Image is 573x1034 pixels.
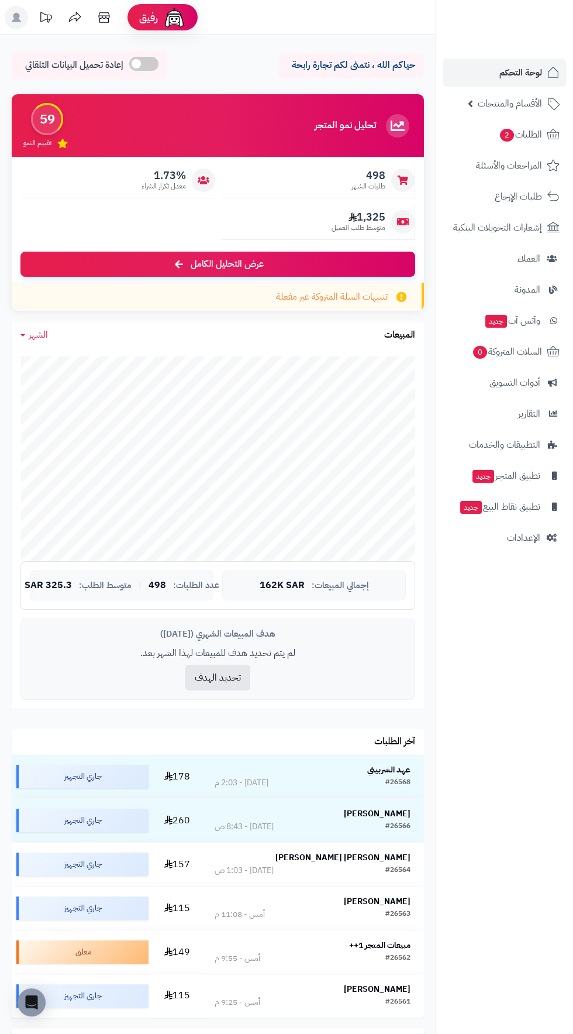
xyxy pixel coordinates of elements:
span: متوسط الطلب: [79,580,132,590]
h3: المبيعات [384,330,415,341]
div: هدف المبيعات الشهري ([DATE]) [30,628,406,640]
span: وآتس آب [484,312,540,329]
span: 1.73% [141,169,186,182]
strong: [PERSON_NAME] [PERSON_NAME] [275,851,410,864]
a: المراجعات والأسئلة [443,152,566,180]
span: العملاء [517,250,540,267]
div: أمس - 9:55 م [215,953,260,964]
span: 2 [500,129,514,142]
span: طلبات الشهر [351,181,385,191]
div: [DATE] - 1:03 ص [215,865,274,877]
a: المدونة [443,276,566,304]
div: #26566 [385,821,410,833]
a: أدوات التسويق [443,369,566,397]
strong: [PERSON_NAME] [344,983,410,995]
span: جديد [472,470,494,483]
strong: [PERSON_NAME] [344,895,410,908]
p: لم يتم تحديد هدف للمبيعات لهذا الشهر بعد. [30,647,406,660]
a: عرض التحليل الكامل [20,252,415,277]
span: إعادة تحميل البيانات التلقائي [25,59,123,72]
img: ai-face.png [163,6,186,29]
td: 178 [153,755,201,798]
span: 162K SAR [260,580,305,591]
span: السلات المتروكة [472,343,542,360]
div: Open Intercom Messenger [18,988,46,1016]
strong: مبيعات المتجر 1++ [349,939,410,951]
span: 1,325 [332,211,385,224]
span: لوحة التحكم [499,64,542,81]
a: تطبيق المتجرجديد [443,462,566,490]
span: 498 [351,169,385,182]
span: تقييم النمو [23,138,51,148]
a: الشهر [20,328,48,342]
span: معدل تكرار الشراء [141,181,186,191]
a: لوحة التحكم [443,59,566,87]
a: الإعدادات [443,524,566,552]
div: جاري التجهيز [16,984,149,1008]
p: حياكم الله ، نتمنى لكم تجارة رابحة [286,59,415,72]
td: 115 [153,887,201,930]
td: 260 [153,799,201,842]
button: تحديد الهدف [185,665,250,691]
div: جاري التجهيز [16,809,149,832]
span: التطبيقات والخدمات [469,437,540,453]
a: التطبيقات والخدمات [443,431,566,459]
td: 157 [153,843,201,886]
span: الطلبات [499,126,542,143]
div: جاري التجهيز [16,896,149,920]
span: تطبيق المتجر [471,468,540,484]
span: إشعارات التحويلات البنكية [453,219,542,236]
h3: تحليل نمو المتجر [315,121,376,131]
div: #26563 [385,909,410,920]
span: الشهر [29,328,48,342]
a: الطلبات2 [443,121,566,149]
span: تطبيق نقاط البيع [459,499,540,515]
div: أمس - 9:25 م [215,997,260,1008]
span: جديد [485,315,507,328]
span: رفيق [139,11,158,25]
span: الإعدادات [507,530,540,546]
div: [DATE] - 8:43 ص [215,821,274,833]
span: المدونة [515,281,540,298]
div: معلق [16,940,149,964]
a: العملاء [443,245,566,273]
a: طلبات الإرجاع [443,183,566,211]
strong: [PERSON_NAME] [344,808,410,820]
span: تنبيهات السلة المتروكة غير مفعلة [276,290,388,304]
span: 498 [149,580,166,591]
div: #26564 [385,865,410,877]
h3: آخر الطلبات [374,737,415,747]
span: التقارير [518,406,540,422]
strong: عهد الشربيني [367,764,410,776]
span: 325.3 SAR [25,580,72,591]
div: #26561 [385,997,410,1008]
img: logo-2.png [493,32,562,56]
div: جاري التجهيز [16,853,149,876]
span: | [139,581,141,590]
a: التقارير [443,400,566,428]
span: عرض التحليل الكامل [191,257,264,271]
span: عدد الطلبات: [173,580,219,590]
span: 0 [473,346,487,359]
div: جاري التجهيز [16,765,149,788]
span: المراجعات والأسئلة [476,157,542,174]
td: 149 [153,930,201,974]
span: متوسط طلب العميل [332,223,385,233]
span: الأقسام والمنتجات [478,95,542,112]
div: أمس - 11:08 م [215,909,265,920]
td: 115 [153,974,201,1018]
a: تحديثات المنصة [31,6,60,32]
a: السلات المتروكة0 [443,338,566,366]
span: طلبات الإرجاع [495,188,542,205]
span: جديد [460,501,482,514]
div: [DATE] - 2:03 م [215,777,268,789]
a: وآتس آبجديد [443,307,566,335]
div: #26562 [385,953,410,964]
a: إشعارات التحويلات البنكية [443,214,566,242]
span: إجمالي المبيعات: [312,580,369,590]
span: أدوات التسويق [489,375,540,391]
a: تطبيق نقاط البيعجديد [443,493,566,521]
div: #26568 [385,777,410,789]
